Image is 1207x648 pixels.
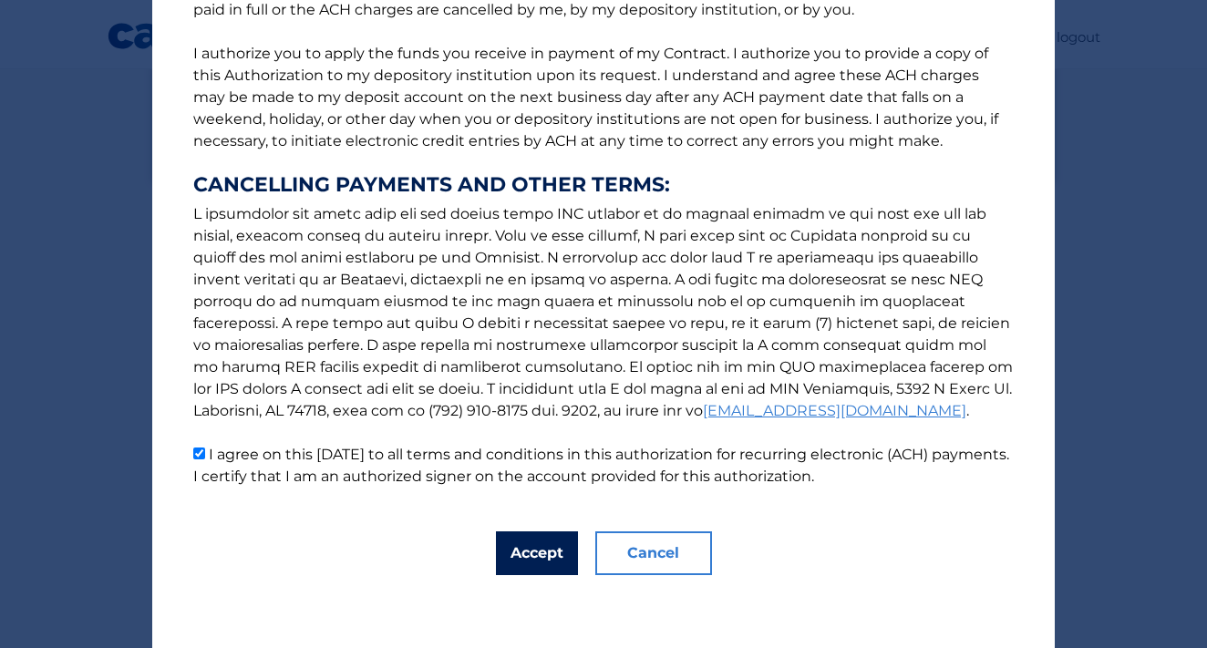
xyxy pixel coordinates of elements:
button: Accept [496,531,578,575]
a: [EMAIL_ADDRESS][DOMAIN_NAME] [703,402,966,419]
button: Cancel [595,531,712,575]
label: I agree on this [DATE] to all terms and conditions in this authorization for recurring electronic... [193,446,1009,485]
strong: CANCELLING PAYMENTS AND OTHER TERMS: [193,174,1014,196]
